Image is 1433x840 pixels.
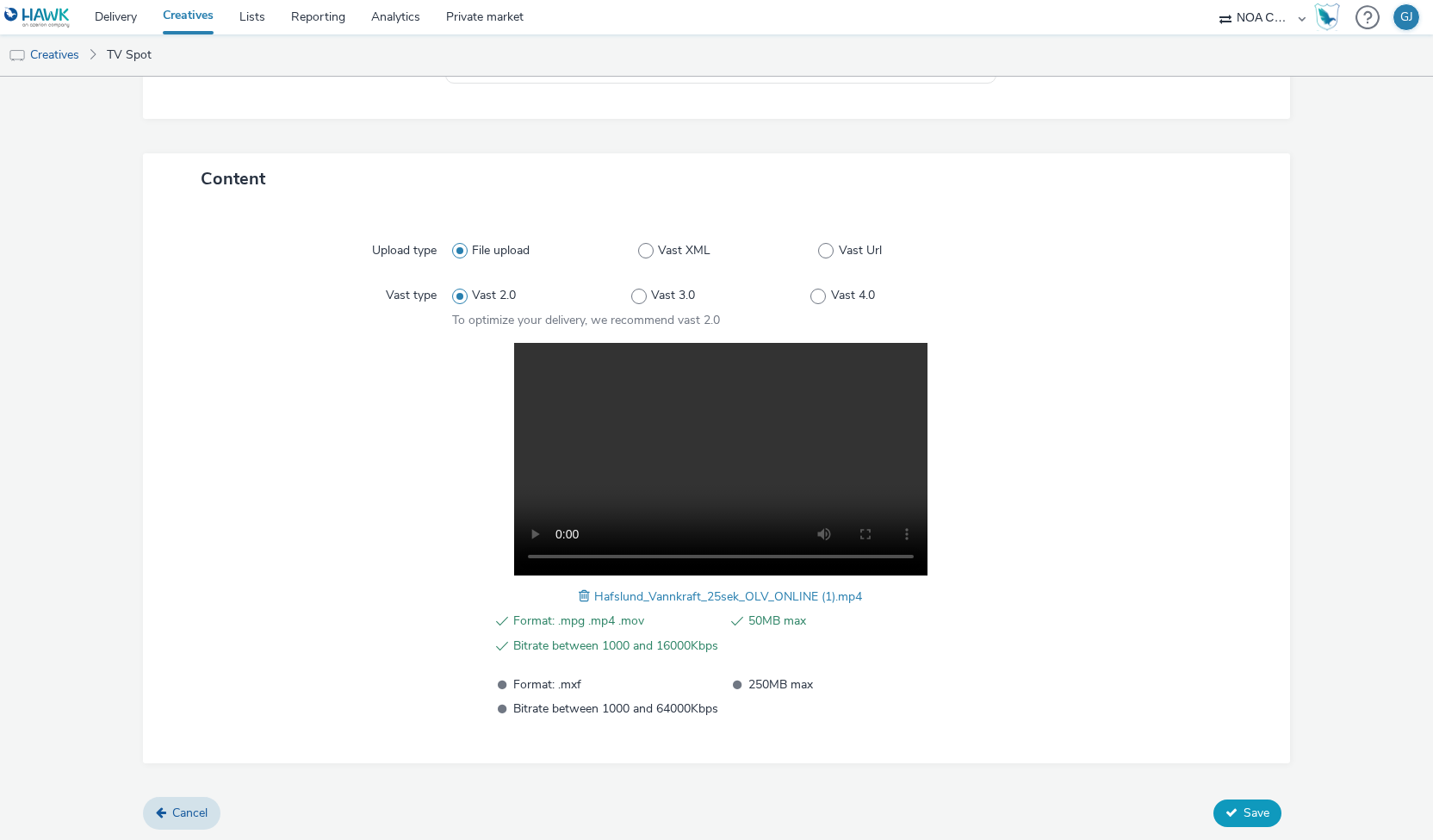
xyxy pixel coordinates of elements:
[472,287,516,304] span: Vast 2.0
[651,287,695,304] span: Vast 3.0
[1400,4,1413,30] div: GJ
[9,47,26,65] img: tv
[4,7,71,28] img: undefined Logo
[201,167,265,190] span: Content
[513,611,718,632] span: Format: .mpg .mp4 .mov
[1314,3,1347,31] a: Hawk Academy
[513,636,718,656] span: Bitrate between 1000 and 16000Kbps
[839,242,882,259] span: Vast Url
[172,805,208,821] span: Cancel
[472,242,530,259] span: File upload
[831,287,875,304] span: Vast 4.0
[748,675,953,694] span: 250MB max
[513,699,718,719] span: Bitrate between 1000 and 64000Kbps
[513,675,718,694] span: Format: .mxf
[379,280,444,304] label: Vast type
[452,312,720,328] span: To optimize your delivery, we recommend vast 2.0
[1314,3,1340,31] img: Hawk Academy
[143,797,220,830] a: Cancel
[98,34,160,76] a: TV Spot
[1213,800,1281,827] button: Save
[748,611,953,632] span: 50MB max
[658,242,710,259] span: Vast XML
[1244,805,1269,821] span: Save
[365,235,444,259] label: Upload type
[594,588,862,605] span: Hafslund_Vannkraft_25sek_OLV_ONLINE (1).mp4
